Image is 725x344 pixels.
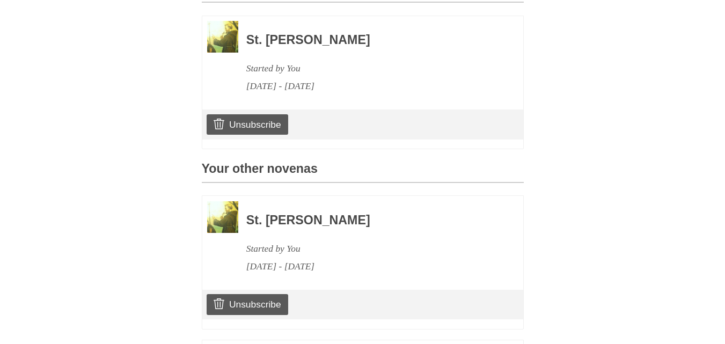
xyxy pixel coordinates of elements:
[202,162,524,183] h3: Your other novenas
[207,21,238,53] img: Novena image
[246,60,494,77] div: Started by You
[207,114,288,135] a: Unsubscribe
[246,214,494,228] h3: St. [PERSON_NAME]
[207,201,238,233] img: Novena image
[246,258,494,275] div: [DATE] - [DATE]
[207,294,288,314] a: Unsubscribe
[246,77,494,95] div: [DATE] - [DATE]
[246,33,494,47] h3: St. [PERSON_NAME]
[246,240,494,258] div: Started by You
